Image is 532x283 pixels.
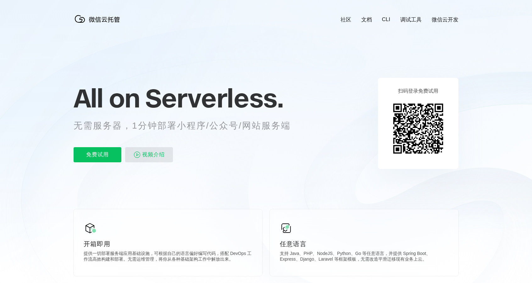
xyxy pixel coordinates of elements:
[280,251,448,263] p: 支持 Java、PHP、NodeJS、Python、Go 等任意语言，并提供 Spring Boot、Express、Django、Laravel 等框架模板，无需改造平滑迁移现有业务上云。
[400,16,422,23] a: 调试工具
[84,251,252,263] p: 提供一切部署服务端应用基础设施，可根据自己的语言偏好编写代码，搭配 DevOps 工作流高效构建和部署。无需运维管理，将你从各种基础架构工作中解放出来。
[341,16,351,23] a: 社区
[74,13,124,25] img: 微信云托管
[145,82,283,114] span: Serverless.
[361,16,372,23] a: 文档
[74,147,121,162] p: 免费试用
[74,82,139,114] span: All on
[133,151,141,159] img: video_play.svg
[432,16,458,23] a: 微信云开发
[280,240,448,248] p: 任意语言
[382,16,390,23] a: CLI
[398,88,438,95] p: 扫码登录免费试用
[74,21,124,26] a: 微信云托管
[74,119,302,132] p: 无需服务器，1分钟部署小程序/公众号/网站服务端
[142,147,165,162] span: 视频介绍
[84,240,252,248] p: 开箱即用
